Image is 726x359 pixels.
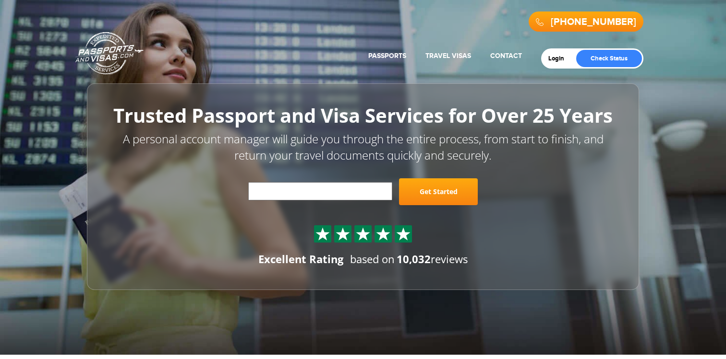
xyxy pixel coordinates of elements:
a: Contact [490,52,522,60]
h1: Trusted Passport and Visa Services for Over 25 Years [109,105,617,126]
a: Passports [368,52,406,60]
div: Excellent Rating [258,252,343,266]
p: A personal account manager will guide you through the entire process, from start to finish, and r... [109,131,617,164]
img: Sprite St [336,227,350,241]
a: Travel Visas [425,52,471,60]
a: Login [548,55,571,62]
img: Sprite St [376,227,390,241]
a: Check Status [576,50,642,67]
img: Sprite St [356,227,370,241]
span: reviews [397,252,468,266]
a: Get Started [399,178,478,205]
a: [PHONE_NUMBER] [551,16,636,28]
span: based on [350,252,395,266]
img: Sprite St [315,227,330,241]
a: Passports & [DOMAIN_NAME] [75,32,144,75]
strong: 10,032 [397,252,431,266]
img: Sprite St [396,227,411,241]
